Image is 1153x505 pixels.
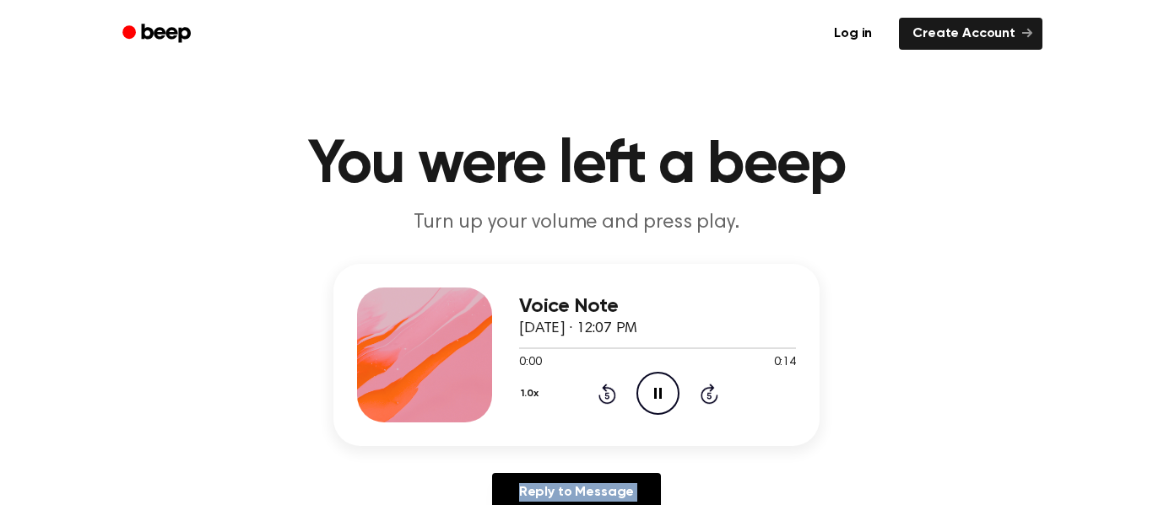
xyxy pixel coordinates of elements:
[111,18,206,51] a: Beep
[144,135,1009,196] h1: You were left a beep
[817,14,889,53] a: Log in
[519,321,637,336] span: [DATE] · 12:07 PM
[899,18,1042,50] a: Create Account
[252,209,901,237] p: Turn up your volume and press play.
[774,354,796,372] span: 0:14
[519,379,544,408] button: 1.0x
[519,354,541,372] span: 0:00
[519,295,796,318] h3: Voice Note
